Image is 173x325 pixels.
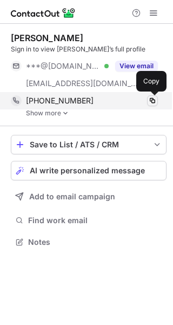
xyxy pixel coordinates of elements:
button: Reveal Button [115,61,158,71]
button: Notes [11,235,167,250]
span: Add to email campaign [29,192,115,201]
div: Sign in to view [PERSON_NAME]’s full profile [11,44,167,54]
img: ContactOut v5.3.10 [11,6,76,19]
div: Save to List / ATS / CRM [30,140,148,149]
span: Find work email [28,216,162,225]
button: AI write personalized message [11,161,167,180]
a: Show more [26,109,167,117]
span: [PHONE_NUMBER] [26,96,94,106]
span: AI write personalized message [30,166,145,175]
button: Add to email campaign [11,187,167,206]
span: [EMAIL_ADDRESS][DOMAIN_NAME] [26,79,138,88]
img: - [62,109,69,117]
button: save-profile-one-click [11,135,167,154]
div: [PERSON_NAME] [11,32,83,43]
span: ***@[DOMAIN_NAME] [26,61,101,71]
span: Notes [28,237,162,247]
button: Find work email [11,213,167,228]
